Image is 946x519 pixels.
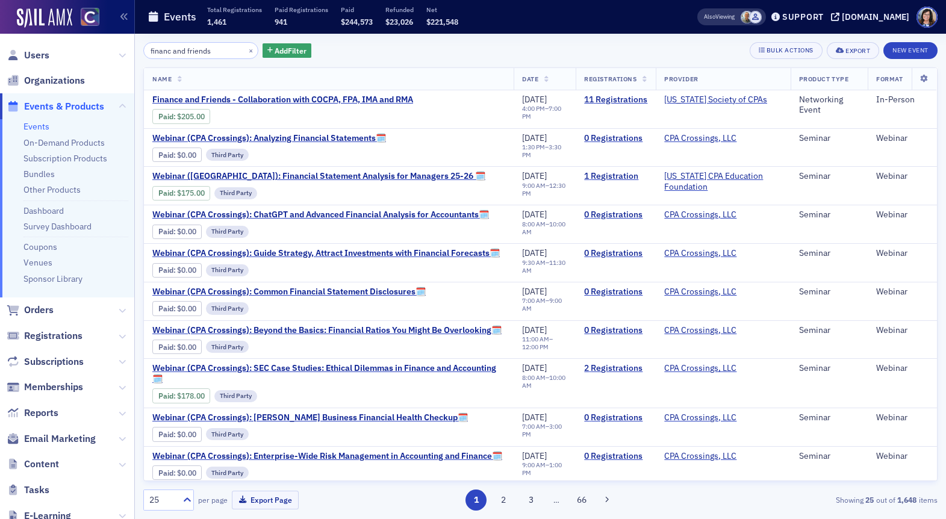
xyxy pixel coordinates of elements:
[72,8,99,28] a: View Homepage
[876,95,929,105] div: In-Person
[152,210,489,220] span: Webinar (CPA Crossings): ChatGPT and Advanced Financial Analysis for Accountants🗓️
[584,287,647,297] a: 0 Registrations
[664,248,736,259] a: CPA Crossings, LLC
[23,169,55,179] a: Bundles
[152,465,202,480] div: Paid: 0 - $0
[522,258,546,267] time: 9:30 AM
[520,489,541,511] button: 3
[152,412,468,423] a: Webinar (CPA Crossings): [PERSON_NAME] Business Financial Health Checkup🗓️
[152,95,413,105] a: Finance and Friends - Collaboration with COCPA, FPA, IMA and RMA
[584,171,647,182] a: 1 Registration
[177,151,196,160] span: $0.00
[799,325,860,336] div: Seminar
[876,363,929,374] div: Webinar
[522,181,546,190] time: 9:00 AM
[7,381,83,394] a: Memberships
[664,363,736,374] a: CPA Crossings, LLC
[23,121,49,132] a: Events
[24,406,58,420] span: Reports
[522,412,547,423] span: [DATE]
[152,133,386,144] a: Webinar (CPA Crossings): Analyzing Financial Statements🗓️
[177,430,196,439] span: $0.00
[24,100,104,113] span: Events & Products
[24,49,49,62] span: Users
[522,450,547,461] span: [DATE]
[799,75,848,83] span: Product Type
[799,171,860,182] div: Seminar
[23,153,107,164] a: Subscription Products
[164,10,196,24] h1: Events
[876,412,929,423] div: Webinar
[664,412,736,423] a: CPA Crossings, LLC
[426,5,458,14] p: Net
[158,266,177,275] span: :
[522,343,549,351] time: 12:00 PM
[522,335,567,351] div: –
[152,75,172,83] span: Name
[522,461,562,477] time: 1:00 PM
[522,220,567,236] div: –
[177,391,205,400] span: $178.00
[177,266,196,275] span: $0.00
[341,17,373,26] span: $244,573
[522,259,567,275] div: –
[24,381,83,394] span: Memberships
[522,286,547,297] span: [DATE]
[149,494,176,506] div: 25
[522,423,567,438] div: –
[152,109,210,123] div: Paid: 12 - $20500
[158,188,173,197] a: Paid
[152,263,202,278] div: Paid: 0 - $0
[24,74,85,87] span: Organizations
[206,149,249,161] div: Third Party
[426,17,458,26] span: $221,548
[158,188,177,197] span: :
[522,182,567,197] div: –
[246,45,257,55] button: ×
[664,210,740,220] span: CPA Crossings, LLC
[664,248,740,259] span: CPA Crossings, LLC
[158,468,173,477] a: Paid
[158,112,173,121] a: Paid
[522,374,567,390] div: –
[152,287,426,297] a: Webinar (CPA Crossings): Common Financial Statement Disclosures🗓️
[522,220,546,228] time: 8:00 AM
[664,325,740,336] span: CPA Crossings, LLC
[522,362,547,373] span: [DATE]
[571,489,592,511] button: 66
[681,494,938,505] div: Showing out of items
[704,13,735,21] span: Viewing
[7,432,96,446] a: Email Marketing
[23,241,57,252] a: Coupons
[522,325,547,335] span: [DATE]
[152,301,202,315] div: Paid: 0 - $0
[799,363,860,374] div: Seminar
[158,468,177,477] span: :
[522,132,547,143] span: [DATE]
[831,13,913,21] button: [DOMAIN_NAME]
[206,264,249,276] div: Third Party
[152,186,210,200] div: Paid: 1 - $17500
[152,363,505,384] span: Webinar (CPA Crossings): SEC Case Studies: Ethical Dilemmas in Finance and Accounting🗓️
[522,143,567,159] div: –
[177,468,196,477] span: $0.00
[152,388,210,403] div: Paid: 2 - $17800
[522,143,561,159] time: 3:30 PM
[158,151,173,160] a: Paid
[522,373,546,382] time: 8:00 AM
[584,95,647,105] a: 11 Registrations
[876,287,929,297] div: Webinar
[198,494,228,505] label: per page
[916,7,938,28] span: Profile
[177,343,196,352] span: $0.00
[177,112,205,121] span: $205.00
[152,171,485,182] a: Webinar ([GEOGRAPHIC_DATA]): Financial Statement Analysis for Managers 25-26 🗓
[341,5,373,14] p: Paid
[275,17,287,26] span: 941
[263,43,312,58] button: AddFilter
[143,42,258,59] input: Search…
[206,467,249,479] div: Third Party
[232,491,299,509] button: Export Page
[845,48,870,54] div: Export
